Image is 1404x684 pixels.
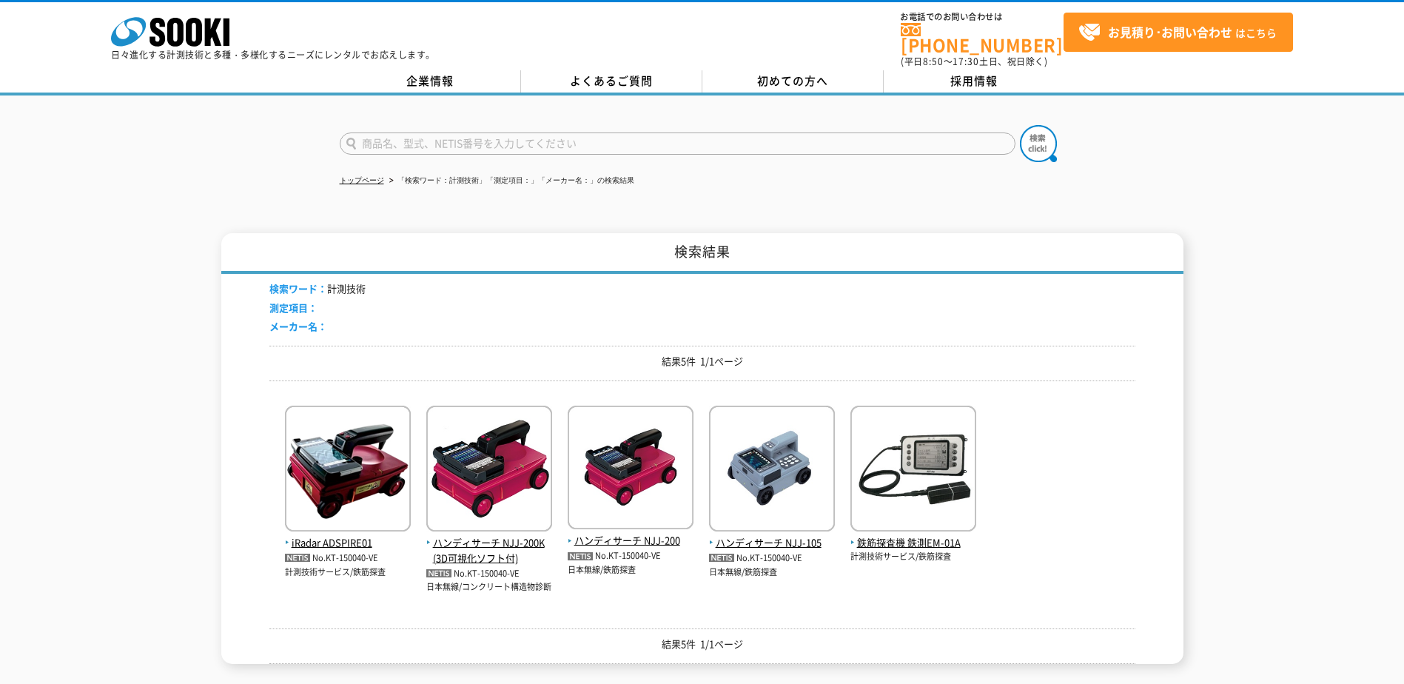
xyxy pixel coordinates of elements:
li: 計測技術 [269,281,366,297]
a: よくあるご質問 [521,70,702,93]
a: 鉄筋探査機 鉄測EM-01A [850,520,976,551]
p: 結果5件 1/1ページ [269,637,1135,652]
h1: 検索結果 [221,233,1183,274]
span: 鉄筋探査機 鉄測EM-01A [850,535,976,551]
span: はこちら [1078,21,1277,44]
a: 企業情報 [340,70,521,93]
img: NJJ-105 [709,406,835,535]
p: 日本無線/コンクリート構造物診断 [426,581,552,594]
p: 計測技術サービス/鉄筋探査 [285,566,411,579]
span: ハンディサーチ NJJ-105 [709,535,835,551]
span: 17:30 [953,55,979,68]
img: NJJ-200 [568,406,693,533]
a: ハンディサーチ NJJ-200K(3D可視化ソフト付) [426,520,552,566]
a: ハンディサーチ NJJ-105 [709,520,835,551]
img: NJJ-200K(3D可視化ソフト付) [426,406,552,535]
a: [PHONE_NUMBER] [901,23,1064,53]
span: 初めての方へ [757,73,828,89]
a: ハンディサーチ NJJ-200 [568,518,693,549]
a: お見積り･お問い合わせはこちら [1064,13,1293,52]
li: 「検索ワード：計測技術」「測定項目：」「メーカー名：」の検索結果 [386,173,634,189]
img: btn_search.png [1020,125,1057,162]
p: 日本無線/鉄筋探査 [709,566,835,579]
input: 商品名、型式、NETIS番号を入力してください [340,133,1015,155]
p: 日々進化する計測技術と多種・多様化するニーズにレンタルでお応えします。 [111,50,435,59]
img: 鉄測EM-01A [850,406,976,535]
a: iRadar ADSPIRE01 [285,520,411,551]
a: 初めての方へ [702,70,884,93]
p: No.KT-150040-VE [568,549,693,564]
span: お電話でのお問い合わせは [901,13,1064,21]
p: 日本無線/鉄筋探査 [568,564,693,577]
span: ハンディサーチ NJJ-200K(3D可視化ソフト付) [426,535,552,566]
img: ADSPIRE01 [285,406,411,535]
span: iRadar ADSPIRE01 [285,535,411,551]
span: メーカー名： [269,319,327,333]
span: ハンディサーチ NJJ-200 [568,533,693,549]
p: No.KT-150040-VE [426,566,552,582]
span: 検索ワード： [269,281,327,295]
span: 8:50 [923,55,944,68]
p: 結果5件 1/1ページ [269,354,1135,369]
a: 採用情報 [884,70,1065,93]
a: トップページ [340,176,384,184]
p: 計測技術サービス/鉄筋探査 [850,551,976,563]
span: 測定項目： [269,301,318,315]
p: No.KT-150040-VE [709,551,835,566]
p: No.KT-150040-VE [285,551,411,566]
span: (平日 ～ 土日、祝日除く) [901,55,1047,68]
strong: お見積り･お問い合わせ [1108,23,1232,41]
